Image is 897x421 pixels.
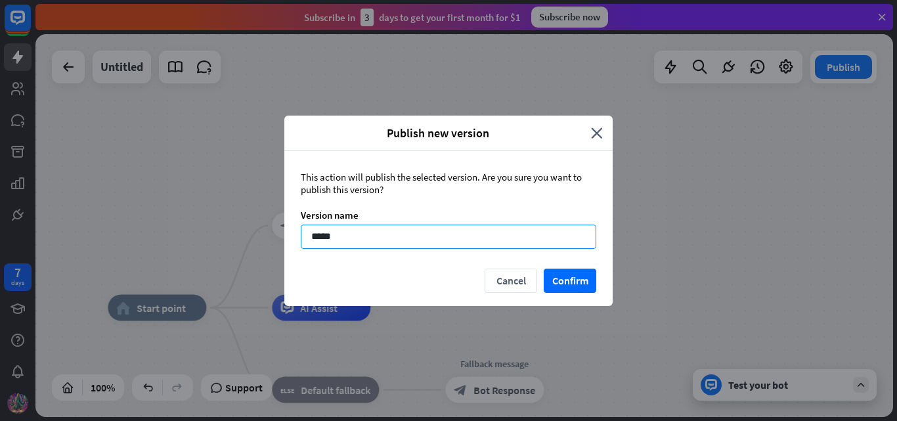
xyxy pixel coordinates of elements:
button: Cancel [485,269,537,293]
button: Confirm [544,269,596,293]
div: Version name [301,209,596,221]
button: Open LiveChat chat widget [11,5,50,45]
div: This action will publish the selected version. Are you sure you want to publish this version? [301,171,596,196]
i: close [591,125,603,141]
span: Publish new version [294,125,581,141]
